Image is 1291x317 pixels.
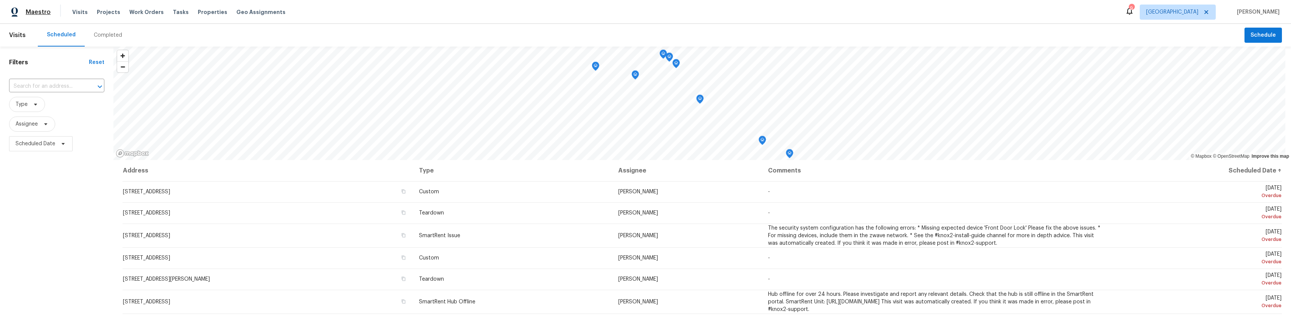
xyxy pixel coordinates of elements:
[618,233,658,238] span: [PERSON_NAME]
[117,61,128,72] button: Zoom out
[1116,258,1282,266] div: Overdue
[696,95,704,106] div: Map marker
[400,298,407,305] button: Copy Address
[400,275,407,282] button: Copy Address
[632,70,639,82] div: Map marker
[1146,8,1198,16] span: [GEOGRAPHIC_DATA]
[768,255,770,261] span: -
[672,59,680,71] div: Map marker
[666,53,673,64] div: Map marker
[16,120,38,128] span: Assignee
[768,292,1094,312] span: Hub offline for over 24 hours. Please investigate and report any relevant details. Check that the...
[1213,154,1249,159] a: OpenStreetMap
[1116,295,1282,309] span: [DATE]
[419,277,444,282] span: Teardown
[16,140,55,148] span: Scheduled Date
[618,299,658,305] span: [PERSON_NAME]
[117,50,128,61] button: Zoom in
[419,210,444,216] span: Teardown
[1234,8,1280,16] span: [PERSON_NAME]
[1116,207,1282,221] span: [DATE]
[9,59,89,66] h1: Filters
[1244,28,1282,43] button: Schedule
[47,31,76,39] div: Scheduled
[1116,213,1282,221] div: Overdue
[1116,236,1282,243] div: Overdue
[768,277,770,282] span: -
[400,209,407,216] button: Copy Address
[89,59,104,66] div: Reset
[413,160,612,181] th: Type
[123,299,170,305] span: [STREET_ADDRESS]
[618,277,658,282] span: [PERSON_NAME]
[1116,302,1282,309] div: Overdue
[26,8,51,16] span: Maestro
[1116,185,1282,199] span: [DATE]
[198,8,227,16] span: Properties
[759,136,766,148] div: Map marker
[419,189,439,194] span: Custom
[95,81,105,92] button: Open
[97,8,120,16] span: Projects
[9,81,83,92] input: Search for an address...
[123,255,170,261] span: [STREET_ADDRESS]
[173,9,189,15] span: Tasks
[1252,154,1289,159] a: Improve this map
[768,225,1100,246] span: The security system configuration has the following errors: * Missing expected device 'Front Door...
[419,233,460,238] span: SmartRent Issue
[762,160,1110,181] th: Comments
[123,160,413,181] th: Address
[768,189,770,194] span: -
[1116,273,1282,287] span: [DATE]
[659,50,667,61] div: Map marker
[117,62,128,72] span: Zoom out
[1110,160,1282,181] th: Scheduled Date ↑
[94,31,122,39] div: Completed
[1129,5,1134,12] div: 9
[419,299,475,305] span: SmartRent Hub Offline
[123,233,170,238] span: [STREET_ADDRESS]
[1116,192,1282,199] div: Overdue
[123,210,170,216] span: [STREET_ADDRESS]
[612,160,762,181] th: Assignee
[400,232,407,239] button: Copy Address
[123,189,170,194] span: [STREET_ADDRESS]
[72,8,88,16] span: Visits
[618,255,658,261] span: [PERSON_NAME]
[618,189,658,194] span: [PERSON_NAME]
[129,8,164,16] span: Work Orders
[1251,31,1276,40] span: Schedule
[16,101,28,108] span: Type
[116,149,149,158] a: Mapbox homepage
[400,188,407,195] button: Copy Address
[113,47,1285,160] canvas: Map
[123,277,210,282] span: [STREET_ADDRESS][PERSON_NAME]
[786,149,793,161] div: Map marker
[1191,154,1212,159] a: Mapbox
[236,8,286,16] span: Geo Assignments
[768,210,770,216] span: -
[618,210,658,216] span: [PERSON_NAME]
[592,62,599,73] div: Map marker
[1116,252,1282,266] span: [DATE]
[400,254,407,261] button: Copy Address
[419,255,439,261] span: Custom
[9,27,26,44] span: Visits
[1116,279,1282,287] div: Overdue
[1116,229,1282,243] span: [DATE]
